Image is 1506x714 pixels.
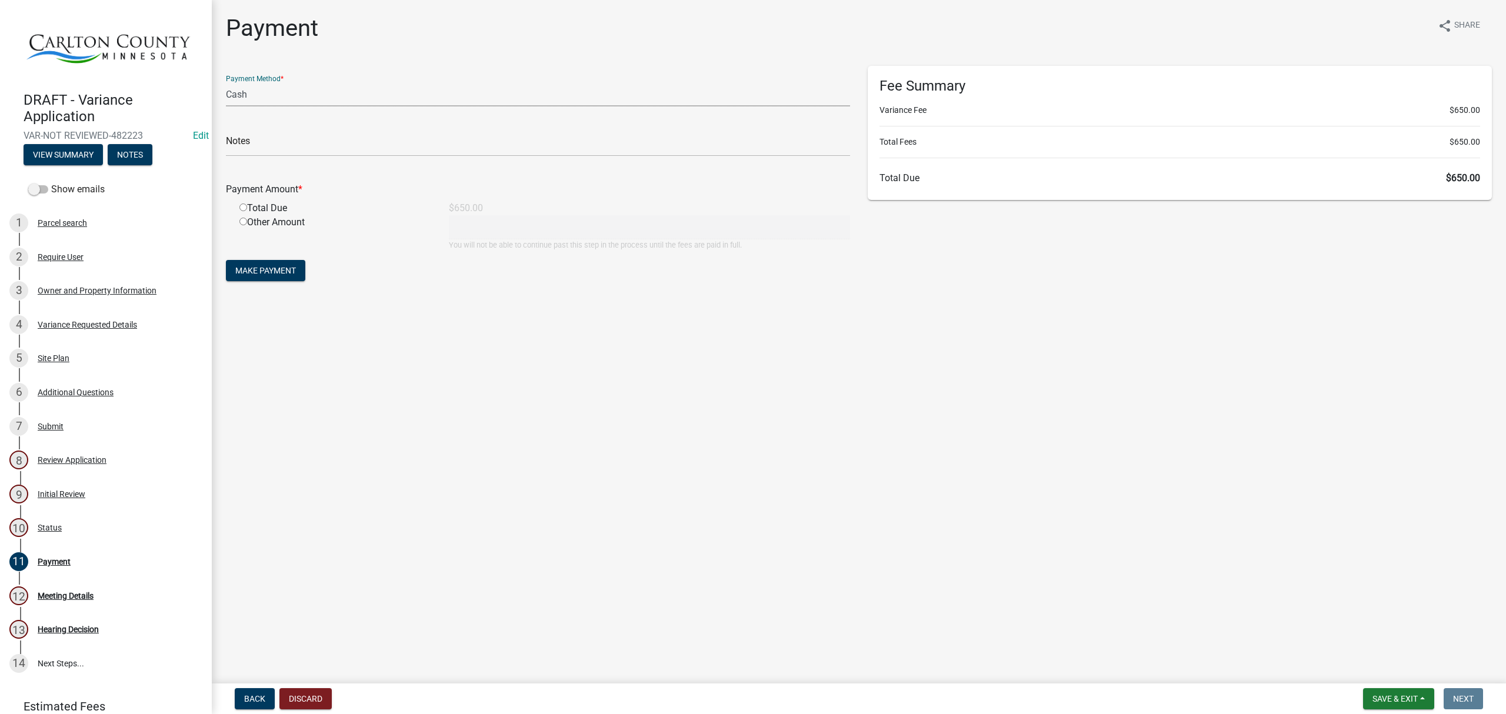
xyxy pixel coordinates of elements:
div: 14 [9,654,28,673]
li: Variance Fee [879,104,1480,116]
div: Status [38,523,62,532]
span: Save & Exit [1372,694,1418,703]
span: Next [1453,694,1474,703]
wm-modal-confirm: Summary [24,151,103,160]
div: 1 [9,213,28,232]
h6: Fee Summary [879,78,1480,95]
div: 11 [9,552,28,571]
div: 7 [9,417,28,436]
div: 13 [9,620,28,639]
div: 12 [9,586,28,605]
button: View Summary [24,144,103,165]
span: Make Payment [235,266,296,275]
div: Other Amount [231,215,440,251]
div: 5 [9,349,28,368]
div: Total Due [231,201,440,215]
button: Save & Exit [1363,688,1434,709]
li: Total Fees [879,136,1480,148]
div: 2 [9,248,28,266]
button: Discard [279,688,332,709]
wm-modal-confirm: Notes [108,151,152,160]
span: VAR-NOT REVIEWED-482223 [24,130,188,141]
div: Payment [38,558,71,566]
span: $650.00 [1450,136,1480,148]
div: Owner and Property Information [38,286,156,295]
button: Make Payment [226,260,305,281]
div: 10 [9,518,28,537]
i: share [1438,19,1452,33]
a: Edit [193,130,209,141]
span: $650.00 [1446,172,1480,183]
span: Share [1454,19,1480,33]
div: 8 [9,451,28,469]
button: Back [235,688,275,709]
h6: Total Due [879,172,1480,183]
span: $650.00 [1450,104,1480,116]
label: Show emails [28,182,105,196]
div: Submit [38,422,64,431]
div: Additional Questions [38,388,114,396]
div: 6 [9,383,28,402]
div: Require User [38,253,84,261]
div: Meeting Details [38,592,94,600]
h4: DRAFT - Variance Application [24,92,202,126]
div: Review Application [38,456,106,464]
div: Initial Review [38,490,85,498]
div: Payment Amount [217,182,859,196]
div: 4 [9,315,28,334]
div: Parcel search [38,219,87,227]
div: 9 [9,485,28,503]
wm-modal-confirm: Edit Application Number [193,130,209,141]
div: Site Plan [38,354,69,362]
h1: Payment [226,14,318,42]
div: Hearing Decision [38,625,99,633]
button: Notes [108,144,152,165]
div: Variance Requested Details [38,321,137,329]
img: Carlton County, Minnesota [24,12,193,79]
div: 3 [9,281,28,300]
button: Next [1444,688,1483,709]
span: Back [244,694,265,703]
button: shareShare [1428,14,1490,37]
